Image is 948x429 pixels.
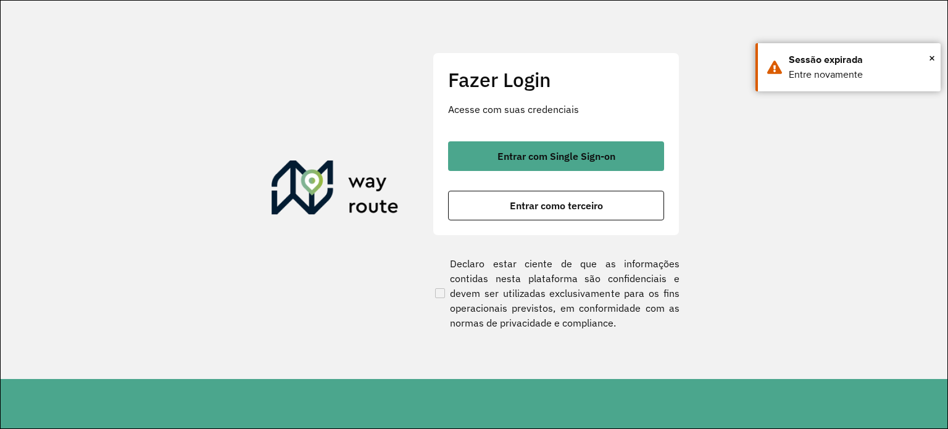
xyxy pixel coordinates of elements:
button: button [448,191,664,220]
span: Entrar como terceiro [510,201,603,210]
button: button [448,141,664,171]
img: Roteirizador AmbevTech [272,160,399,220]
div: Sessão expirada [789,52,931,67]
h2: Fazer Login [448,68,664,91]
div: Entre novamente [789,67,931,82]
span: Entrar com Single Sign-on [497,151,615,161]
p: Acesse com suas credenciais [448,102,664,117]
span: × [929,49,935,67]
button: Close [929,49,935,67]
label: Declaro estar ciente de que as informações contidas nesta plataforma são confidenciais e devem se... [433,256,680,330]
